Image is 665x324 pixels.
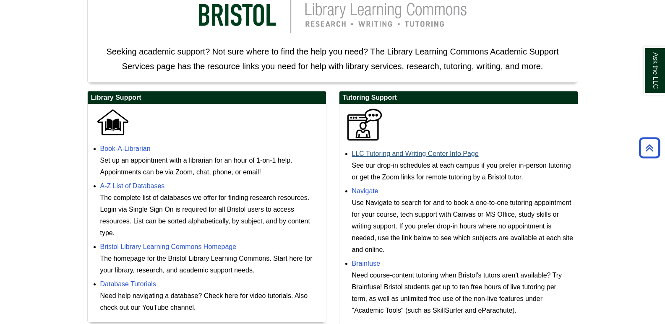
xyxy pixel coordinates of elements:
div: The homepage for the Bristol Library Learning Commons. Start here for your library, research, and... [100,253,322,276]
div: Use Navigate to search for and to book a one-to-one tutoring appointment for your course, tech su... [352,197,574,256]
a: Brainfuse [352,260,381,267]
a: Navigate [352,187,378,194]
div: The complete list of databases we offer for finding research resources. Login via Single Sign On ... [100,192,322,239]
a: Book-A-Librarian [100,145,151,152]
div: Need course-content tutoring when Bristol's tutors aren't available? Try Brainfuse! Bristol stude... [352,270,574,316]
a: LLC Tutoring and Writing Center Info Page [352,150,479,157]
a: Bristol Library Learning Commons Homepage [100,243,237,250]
div: See our drop-in schedules at each campus if you prefer in-person tutoring or get the Zoom links f... [352,160,574,183]
a: Back to Top [636,142,663,153]
div: Set up an appointment with a librarian for an hour of 1-on-1 help. Appointments can be via Zoom, ... [100,155,322,178]
h2: Library Support [88,91,326,104]
a: Database Tutorials [100,280,156,288]
h2: Tutoring Support [339,91,578,104]
span: Seeking academic support? Not sure where to find the help you need? The Library Learning Commons ... [106,47,558,71]
a: A-Z List of Databases [100,182,165,189]
div: Need help navigating a database? Check here for video tutorials. Also check out our YouTube channel. [100,290,322,314]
